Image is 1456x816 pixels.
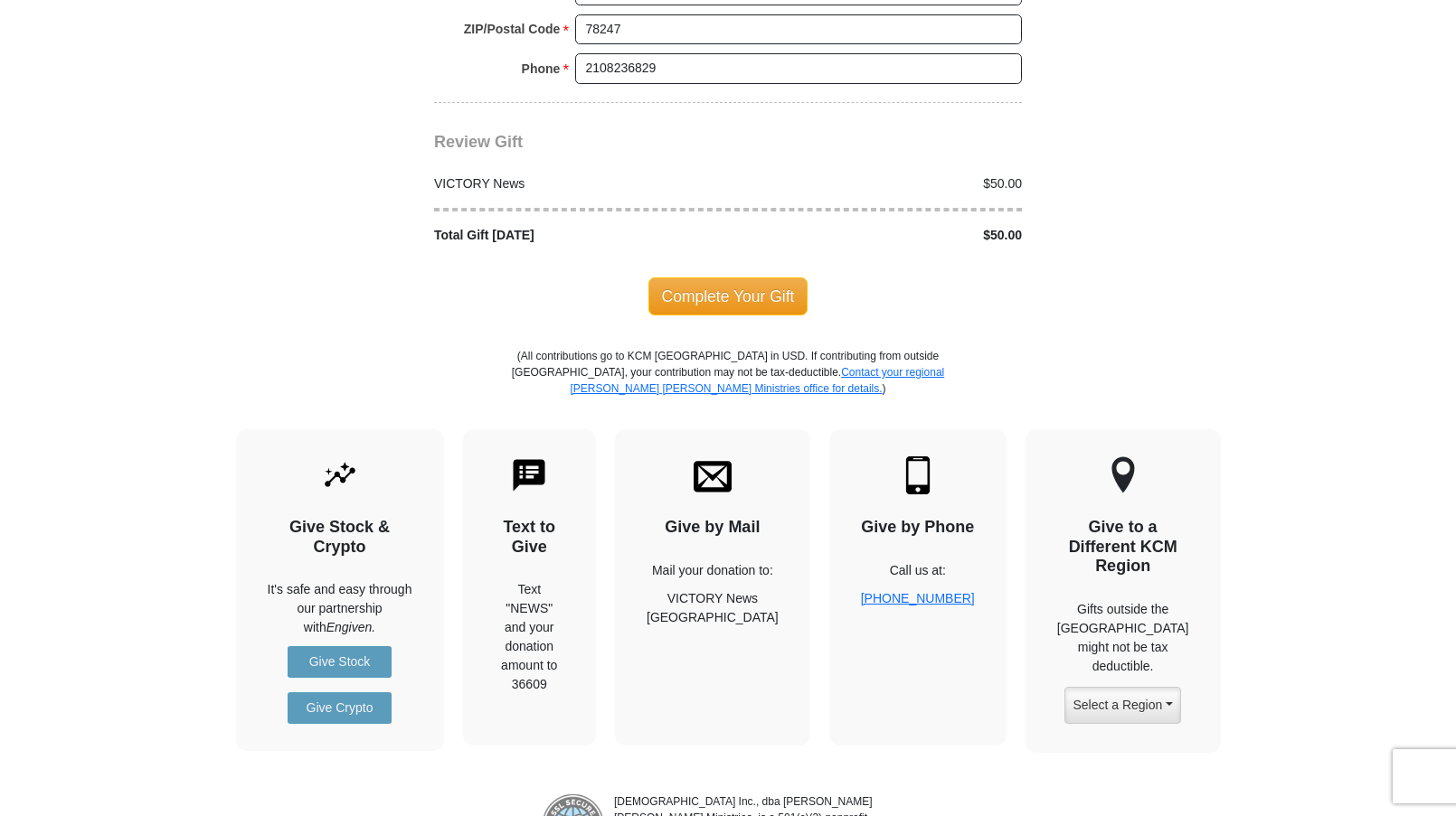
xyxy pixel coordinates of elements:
[268,518,412,557] h4: Give Stock & Crypto
[861,518,975,538] h4: Give by Phone
[861,561,975,580] p: Call us at:
[1111,456,1136,494] img: other-region
[425,174,729,193] div: VICTORY News
[326,620,375,634] i: Engiven.
[647,518,779,538] h4: Give by Mail
[495,518,565,557] h4: Text to Give
[522,56,561,81] strong: Phone
[268,580,412,637] p: It's safe and easy through our partnership with
[1057,600,1189,676] p: Gifts outside the [GEOGRAPHIC_DATA] might not be tax deductible.
[728,174,1032,193] div: $50.00
[464,16,561,42] strong: ZIP/Postal Code
[1064,687,1180,724] button: Select a Region
[647,589,779,627] p: VICTORY News [GEOGRAPHIC_DATA]
[694,456,732,494] img: envelope.svg
[647,561,779,580] p: Mail your donation to:
[495,580,565,694] div: Text "NEWS" and your donation amount to 36609
[861,591,975,605] a: [PHONE_NUMBER]
[288,646,392,678] a: Give Stock
[1057,518,1189,577] h4: Give to a Different KCM Region
[434,133,523,151] span: Review Gift
[510,456,548,494] img: text-to-give.svg
[728,226,1032,245] div: $50.00
[321,456,359,494] img: give-by-stock.svg
[648,277,808,315] span: Complete Your Gift
[899,456,937,494] img: mobile.svg
[511,348,945,429] p: (All contributions go to KCM [GEOGRAPHIC_DATA] in USD. If contributing from outside [GEOGRAPHIC_D...
[425,226,729,245] div: Total Gift [DATE]
[570,366,944,395] a: Contact your regional [PERSON_NAME] [PERSON_NAME] Ministries office for details.
[288,692,392,724] a: Give Crypto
